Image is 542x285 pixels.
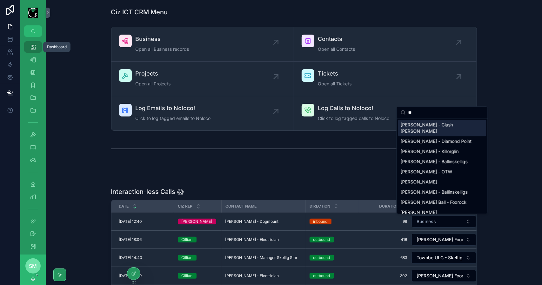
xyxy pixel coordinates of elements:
[136,104,211,113] span: Log Emails to Noloco!
[313,255,330,261] div: outbound
[310,237,355,242] a: outbound
[401,189,468,195] span: [PERSON_NAME] - Ballinskelligs
[401,138,472,144] span: [PERSON_NAME] - Diamond Point
[411,269,477,282] a: Select Button
[119,237,170,242] a: [DATE] 18:06
[225,255,302,260] a: [PERSON_NAME] - Manager Skellig Star
[363,219,407,224] a: 96
[294,96,477,130] a: Log Calls to Noloco!Click to log tagged calls to Noloco
[225,237,302,242] a: [PERSON_NAME] - Electrician
[310,219,355,224] a: inbound
[294,27,477,62] a: ContactsOpen all Contacts
[119,204,129,209] span: Date
[119,273,142,278] span: [DATE] 10:39
[225,219,279,224] span: [PERSON_NAME] - Dogmount
[294,62,477,96] a: TicketsOpen all Tickets
[178,204,192,209] span: Ciz Rep
[136,81,171,87] span: Open all Projects
[411,251,477,264] a: Select Button
[225,255,298,260] span: [PERSON_NAME] - Manager Skellig Star
[136,69,171,78] span: Projects
[411,233,477,246] a: Select Button
[119,237,142,242] span: [DATE] 18:06
[318,104,390,113] span: Log Calls to Noloco!
[178,219,218,224] a: [PERSON_NAME]
[28,8,38,18] img: App logo
[363,273,407,278] a: 302
[401,199,467,205] span: [PERSON_NAME] Ball - Foxrock
[313,237,330,242] div: outbound
[397,118,488,214] div: Suggestions
[119,219,142,224] span: [DATE] 12:40
[119,219,170,224] a: [DATE] 12:40
[318,46,355,52] span: Open all Contacts
[182,219,212,224] div: [PERSON_NAME]
[225,273,279,278] span: [PERSON_NAME] - Electrician
[182,255,193,261] div: Cillian
[411,215,477,228] a: Select Button
[119,273,170,278] a: [DATE] 10:39
[20,37,46,255] div: scrollable content
[313,273,330,279] div: outbound
[178,273,218,279] a: Cillian
[136,115,211,122] span: Click to log tagged emails to Noloco
[412,215,476,228] button: Select Button
[401,169,452,175] span: [PERSON_NAME] - OTW
[412,234,476,246] button: Select Button
[379,204,399,209] span: Duration
[412,252,476,264] button: Select Button
[310,204,330,209] span: Direction
[401,122,476,134] span: [PERSON_NAME] - Clash [PERSON_NAME]
[318,35,355,43] span: Contacts
[417,218,436,225] span: Business
[111,8,168,17] h1: Ciz ICT CRM Menu
[318,81,352,87] span: Open all Tickets
[417,255,463,261] span: Townbe ULC - Skellig Star
[363,237,407,242] a: 416
[401,179,437,185] span: [PERSON_NAME]
[182,237,193,242] div: Cillian
[318,115,390,122] span: Click to log tagged calls to Noloco
[313,219,328,224] div: inbound
[111,187,184,196] h1: Interaction-less Calls 😱
[47,44,67,50] div: Dashboard
[310,273,355,279] a: outbound
[401,158,468,165] span: [PERSON_NAME] - Ballinskelligs
[119,255,143,260] span: [DATE] 14:40
[119,255,170,260] a: [DATE] 14:40
[401,148,459,155] span: [PERSON_NAME] - Killorglin
[417,273,463,279] span: [PERSON_NAME] Foodstore
[412,270,476,282] button: Select Button
[29,262,37,270] span: SM
[318,69,352,78] span: Tickets
[111,27,294,62] a: BusinessOpen all Business records
[136,35,189,43] span: Business
[363,255,407,260] a: 683
[401,209,437,215] span: [PERSON_NAME]
[178,237,218,242] a: Cillian
[178,255,218,261] a: Cillian
[182,273,193,279] div: Cillian
[417,236,463,243] span: [PERSON_NAME] Foodstore
[111,62,294,96] a: ProjectsOpen all Projects
[136,46,189,52] span: Open all Business records
[225,219,302,224] a: [PERSON_NAME] - Dogmount
[310,255,355,261] a: outbound
[225,204,257,209] span: Contact Name
[225,273,302,278] a: [PERSON_NAME] - Electrician
[111,96,294,130] a: Log Emails to Noloco!Click to log tagged emails to Noloco
[225,237,279,242] span: [PERSON_NAME] - Electrician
